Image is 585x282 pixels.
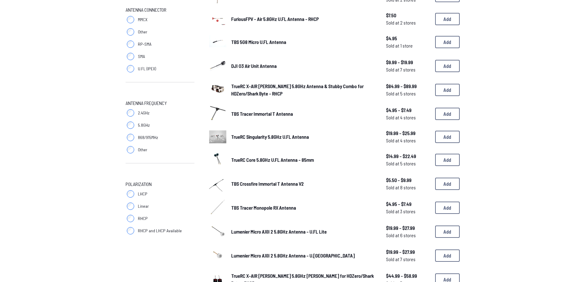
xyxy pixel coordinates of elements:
[127,146,134,153] input: Other
[209,80,226,99] a: image
[386,42,430,49] span: Sold at 1 store
[435,249,460,262] button: Add
[138,110,150,116] span: 2.4GHz
[231,16,319,22] span: FuriousFPV - Air 5.8GHz U.FL Antenna - RHCP
[138,147,147,153] span: Other
[231,156,376,164] a: TrueRC Core 5.8GHz U.FL Antenna - 85mm
[231,157,314,163] span: TrueRC Core 5.8GHz U.FL Antenna - 85mm
[209,104,226,123] a: image
[386,184,430,191] span: Sold at 8 stores
[386,153,430,160] span: $14.99 - $22.49
[138,134,158,141] span: 868/915MHz
[209,130,226,143] img: image
[386,66,430,73] span: Sold at 7 stores
[127,215,134,222] input: RHCP
[138,29,147,35] span: Other
[127,53,134,60] input: SMA
[435,36,460,48] button: Add
[386,224,430,232] span: $19.99 - $27.99
[127,28,134,36] input: Other
[231,83,376,97] a: TrueRC X-AIR [PERSON_NAME] 5.8GHz Antenna & Stubby Combo for HDZero/Shark Byte - RHCP
[231,63,277,69] span: DJI O3 Air Unit Antenna
[127,65,134,72] input: U.FL (IPEX)
[386,272,430,280] span: $44.99 - $58.99
[209,174,226,191] img: image
[231,39,286,45] span: TBS 5G8 Micro U.FL Antenna
[127,134,134,141] input: 868/915MHz
[209,33,226,50] img: image
[231,83,364,96] span: TrueRC X-AIR [PERSON_NAME] 5.8GHz Antenna & Stubby Combo for HDZero/Shark Byte - RHCP
[231,134,309,140] span: TrueRC Singularity 5.8GHz U.FL Antenna
[209,10,226,28] a: image
[386,83,430,90] span: $84.99 - $89.99
[127,190,134,198] input: LHCP
[386,208,430,215] span: Sold at 3 stores
[138,17,147,23] span: MMCX
[138,191,147,197] span: LHCP
[127,227,134,234] input: RHCP and LHCP Available
[231,38,376,46] a: TBS 5G8 Micro U.FL Antenna
[435,154,460,166] button: Add
[386,256,430,263] span: Sold at 7 stores
[209,150,226,169] a: image
[138,203,149,209] span: Linear
[209,80,226,98] img: image
[209,128,226,145] a: image
[231,133,376,141] a: TrueRC Singularity 5.8GHz U.FL Antenna
[127,109,134,117] input: 2.4GHz
[435,226,460,238] button: Add
[209,246,226,263] img: image
[231,253,355,258] span: Lumenier Micro AXII 2 5.8GHz Antenna - U.[GEOGRAPHIC_DATA]
[435,13,460,25] button: Add
[209,222,226,239] img: image
[435,131,460,143] button: Add
[231,204,376,211] a: TBS Tracer Monopole RX Antenna
[209,246,226,265] a: image
[231,110,376,118] a: TBS Tracer Immortal T Antenna
[138,53,145,60] span: SMA
[209,56,226,75] a: image
[435,178,460,190] button: Add
[231,252,376,259] a: Lumenier Micro AXII 2 5.8GHz Antenna - U.[GEOGRAPHIC_DATA]
[127,203,134,210] input: Linear
[209,56,226,74] img: image
[386,248,430,256] span: $19.99 - $27.99
[209,13,226,25] img: image
[126,6,166,14] span: Antenna Connector
[386,114,430,121] span: Sold at 4 stores
[209,198,226,215] img: image
[209,104,226,122] img: image
[209,33,226,52] a: image
[126,99,167,107] span: Antenna Frequency
[231,181,304,187] span: TBS Crossfire Immortal T Antenna V2
[209,198,226,217] a: image
[209,222,226,241] a: image
[209,174,226,193] a: image
[127,122,134,129] input: 5.8GHz
[231,180,376,187] a: TBS Crossfire Immortal T Antenna V2
[435,84,460,96] button: Add
[231,111,293,117] span: TBS Tracer Immortal T Antenna
[435,108,460,120] button: Add
[138,122,150,128] span: 5.8GHz
[435,60,460,72] button: Add
[231,62,376,70] a: DJI O3 Air Unit Antenna
[127,41,134,48] input: RP-SMA
[386,200,430,208] span: $4.95 - $7.49
[386,106,430,114] span: $4.95 - $7.49
[231,229,327,234] span: Lumenier Micro AXII 2 5.8GHz Antenna - U.FL Lite
[386,12,430,19] span: $7.50
[138,228,182,234] span: RHCP and LHCP Available
[138,41,151,47] span: RP-SMA
[126,180,152,188] span: Polarization
[386,90,430,97] span: Sold at 5 stores
[231,228,376,235] a: Lumenier Micro AXII 2 5.8GHz Antenna - U.FL Lite
[386,19,430,26] span: Sold at 2 stores
[386,176,430,184] span: $5.50 - $9.99
[386,160,430,167] span: Sold at 5 stores
[386,232,430,239] span: Sold at 6 stores
[435,202,460,214] button: Add
[231,15,376,23] a: FuriousFPV - Air 5.8GHz U.FL Antenna - RHCP
[138,66,156,72] span: U.FL (IPEX)
[209,150,226,168] img: image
